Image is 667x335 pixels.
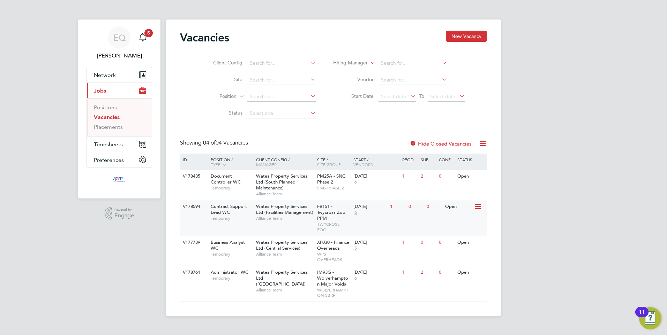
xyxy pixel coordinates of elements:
span: Manager [256,162,277,167]
div: 0 [437,266,455,279]
span: 5 [353,246,358,251]
label: Status [202,110,242,116]
button: Network [87,67,152,83]
label: Client Config [202,60,242,66]
input: Select one [247,109,316,118]
div: Open [456,170,486,183]
span: Select date [381,93,406,100]
button: Open Resource Center, 11 new notifications [639,307,661,329]
span: 6 [353,210,358,216]
button: Preferences [87,152,152,167]
label: Site [202,76,242,83]
span: XF030 - Finance Overheads [317,239,349,251]
div: 0 [419,236,437,249]
span: Network [94,72,116,78]
div: 1 [388,200,406,213]
a: Placements [94,124,123,130]
input: Search for... [247,75,316,85]
div: 2 [419,170,437,183]
div: V178594 [181,200,205,213]
span: Temporary [211,185,253,191]
span: Wates Property Services Ltd (Central Services) [256,239,307,251]
span: Select date [430,93,455,100]
label: Vendor [333,76,374,83]
span: Alliance Team [256,191,314,197]
div: Reqd [400,154,419,165]
div: Open [443,200,474,213]
span: Wates Property Services Ltd ([GEOGRAPHIC_DATA]) [256,269,307,287]
div: [DATE] [353,270,399,275]
div: 1 [400,236,419,249]
div: 1 [400,170,419,183]
span: TWYCROSS ZOO [317,221,350,232]
span: To [417,92,426,101]
span: Temporary [211,216,253,221]
span: PM25A - SNG Phase 2 [317,173,346,185]
img: mmpconsultancy-logo-retina.png [110,175,129,186]
span: Type [211,162,220,167]
span: Contract Support Lead WC [211,203,247,215]
a: Positions [94,104,117,111]
div: [DATE] [353,204,387,210]
span: Alliance Team [256,287,314,293]
button: Timesheets [87,137,152,152]
label: Hide Closed Vacancies [410,140,472,147]
span: Business Analyst WC [211,239,245,251]
input: Search for... [379,59,447,68]
span: Timesheets [94,141,123,148]
button: New Vacancy [446,31,487,42]
div: [DATE] [353,240,399,246]
div: Start / [352,154,400,170]
nav: Main navigation [78,20,160,198]
span: Temporary [211,275,253,281]
div: Site / [315,154,352,170]
span: Alliance Team [256,251,314,257]
div: Conf [437,154,455,165]
div: Client Config / [254,154,315,170]
div: Position / [205,154,254,171]
div: 0 [437,170,455,183]
span: EQ [113,33,126,42]
input: Search for... [379,75,447,85]
span: Temporary [211,251,253,257]
button: Jobs [87,83,152,98]
div: 1 [400,266,419,279]
div: Showing [180,139,249,147]
div: Status [456,154,486,165]
span: FB151 - Twycross Zoo PPM [317,203,345,221]
h2: Vacancies [180,31,229,45]
span: 6 [353,179,358,185]
span: 5 [144,29,153,37]
div: 0 [437,236,455,249]
div: 0 [407,200,425,213]
span: SNG PHASE 2 [317,185,350,191]
label: Hiring Manager [328,60,368,67]
div: Jobs [87,98,152,136]
div: ID [181,154,205,165]
span: 04 of [203,139,216,146]
span: Alliance Team [256,216,314,221]
a: Powered byEngage [105,207,134,220]
span: Site Group [317,162,341,167]
a: EQ[PERSON_NAME] [87,26,152,60]
span: WOLVERHAMPTON SBRF [317,287,350,298]
a: Vacancies [94,114,120,120]
div: 0 [425,200,443,213]
span: Administrator WC [211,269,248,275]
span: Wates Property Services Ltd (South Planned Maintenance) [256,173,307,191]
div: Open [456,236,486,249]
div: V178435 [181,170,205,183]
input: Search for... [247,92,316,102]
span: Engage [114,213,134,219]
div: V177739 [181,236,205,249]
span: Vendors [353,162,373,167]
span: IM93G - Wolverhampton Major Voids [317,269,348,287]
div: [DATE] [353,173,399,179]
label: Position [196,93,237,100]
input: Search for... [247,59,316,68]
span: Jobs [94,87,106,94]
a: Go to home page [87,175,152,186]
div: Sub [419,154,437,165]
a: 5 [136,26,150,49]
span: WPS OVERHEADS [317,251,350,262]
